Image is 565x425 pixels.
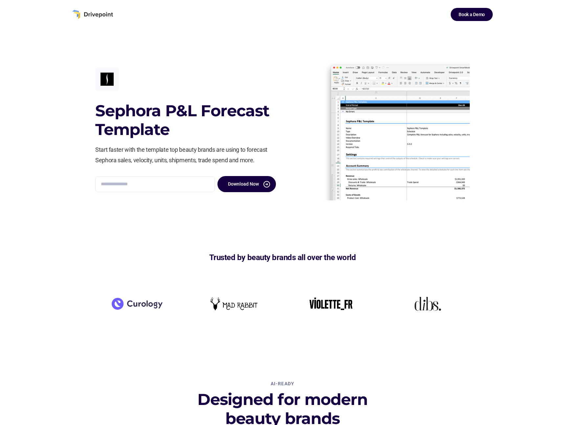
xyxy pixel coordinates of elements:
[228,180,259,188] div: Download Now
[95,145,276,166] p: Start faster with the template top beauty brands are using to forecast Sephora sales, velocity, u...
[95,101,276,139] h3: Sephora P&L Forecast Template
[217,176,276,192] a: Download Now
[95,176,276,192] form: Email Form
[451,8,493,21] a: Book a Demo
[459,11,485,18] div: Book a Demo
[271,380,294,388] div: AI-REady
[209,252,356,263] h6: Trusted by beauty brands all over the world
